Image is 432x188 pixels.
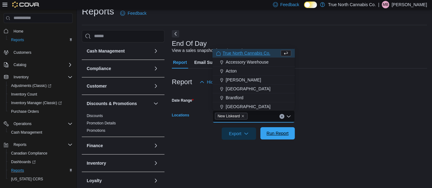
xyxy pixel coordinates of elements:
[87,178,102,184] h3: Loyalty
[152,65,160,72] button: Compliance
[215,113,248,119] span: New Liskeard
[11,49,73,56] span: Customers
[11,120,73,127] span: Operations
[11,49,34,56] a: Customers
[328,1,376,8] p: True North Cannabis Co.
[9,158,73,166] span: Dashboards
[11,141,73,148] span: Reports
[87,160,151,166] button: Inventory
[9,129,73,136] span: Cash Management
[87,48,125,54] h3: Cash Management
[14,121,32,126] span: Operations
[6,166,75,175] button: Reports
[82,5,114,18] h1: Reports
[14,142,26,147] span: Reports
[11,120,34,127] button: Operations
[152,159,160,167] button: Inventory
[6,128,75,137] button: Cash Management
[11,28,26,35] a: Home
[226,77,261,83] span: [PERSON_NAME]
[172,113,189,118] label: Locations
[11,92,37,97] span: Inventory Count
[260,127,295,139] button: Run Report
[87,143,103,149] h3: Finance
[11,61,73,69] span: Catalog
[1,27,75,36] button: Home
[11,73,31,81] button: Inventory
[212,102,295,111] button: [GEOGRAPHIC_DATA]
[172,78,192,86] h3: Report
[225,127,252,140] span: Export
[6,90,75,99] button: Inventory Count
[11,141,29,148] button: Reports
[87,121,116,125] a: Promotion Details
[6,149,75,158] button: Canadian Compliance
[152,47,160,55] button: Cash Management
[12,2,40,8] img: Cova
[9,99,64,107] a: Inventory Manager (Classic)
[128,10,146,16] span: Feedback
[11,73,73,81] span: Inventory
[87,83,151,89] button: Customer
[87,100,151,107] button: Discounts & Promotions
[226,68,237,74] span: Acton
[173,56,187,69] span: Report
[9,129,45,136] a: Cash Management
[304,2,317,8] input: Dark Mode
[9,99,73,107] span: Inventory Manager (Classic)
[194,56,233,69] span: Email Subscription
[226,104,271,110] span: [GEOGRAPHIC_DATA]
[11,27,73,35] span: Home
[9,108,42,115] a: Purchase Orders
[9,175,73,183] span: Washington CCRS
[6,99,75,107] a: Inventory Manager (Classic)
[9,82,73,89] span: Adjustments (Classic)
[279,114,284,119] button: Clear input
[172,30,179,37] button: Next
[222,127,256,140] button: Export
[82,112,164,137] div: Discounts & Promotions
[9,36,26,44] a: Reports
[267,130,289,136] span: Run Report
[11,177,43,182] span: [US_STATE] CCRS
[212,93,295,102] button: Brantford
[212,76,295,84] button: [PERSON_NAME]
[11,37,24,42] span: Reports
[9,82,54,89] a: Adjustments (Classic)
[392,1,427,8] p: [PERSON_NAME]
[382,1,389,8] div: Michael Baingo
[87,65,151,72] button: Compliance
[14,29,23,34] span: Home
[172,47,262,54] div: View a sales snapshot for a date or date range.
[152,177,160,184] button: Loyalty
[11,151,47,156] span: Canadian Compliance
[87,48,151,54] button: Cash Management
[14,75,29,80] span: Inventory
[118,7,149,19] a: Feedback
[9,167,26,174] a: Reports
[6,36,75,44] button: Reports
[226,86,271,92] span: [GEOGRAPHIC_DATA]
[9,91,40,98] a: Inventory Count
[14,50,31,55] span: Customers
[280,2,299,8] span: Feedback
[11,100,62,105] span: Inventory Manager (Classic)
[212,84,295,93] button: [GEOGRAPHIC_DATA]
[212,67,295,76] button: Acton
[11,159,36,164] span: Dashboards
[11,61,29,69] button: Catalog
[11,130,42,135] span: Cash Management
[378,1,379,8] p: |
[87,178,151,184] button: Loyalty
[6,158,75,166] a: Dashboards
[6,81,75,90] a: Adjustments (Classic)
[223,50,270,56] span: True North Cannabis Co.
[9,91,73,98] span: Inventory Count
[1,140,75,149] button: Reports
[226,59,269,65] span: Accessory Warehouse
[9,108,73,115] span: Purchase Orders
[11,109,39,114] span: Purchase Orders
[87,128,105,133] a: Promotions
